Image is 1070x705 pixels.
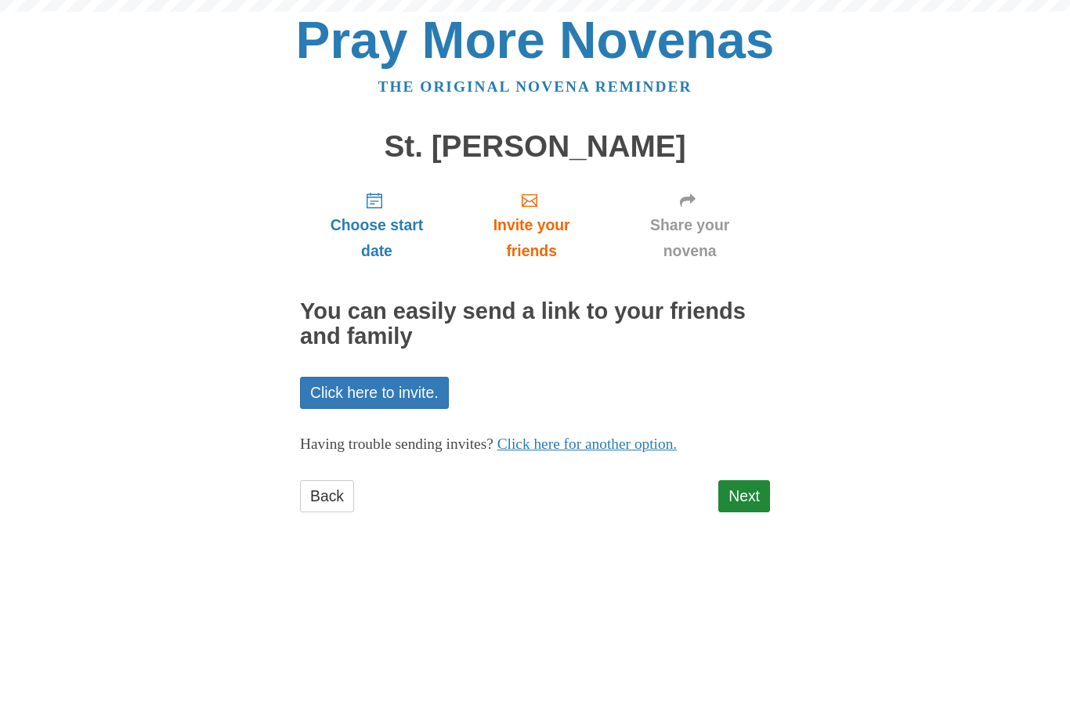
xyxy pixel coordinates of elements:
a: Invite your friends [454,179,609,272]
a: Choose start date [300,179,454,272]
a: Click here for another option. [497,436,678,452]
a: The original novena reminder [378,78,692,95]
a: Back [300,480,354,512]
a: Share your novena [609,179,770,272]
span: Having trouble sending invites? [300,436,493,452]
h1: St. [PERSON_NAME] [300,130,770,164]
span: Choose start date [316,212,438,264]
a: Next [718,480,770,512]
h2: You can easily send a link to your friends and family [300,299,770,349]
span: Invite your friends [469,212,594,264]
a: Click here to invite. [300,377,449,409]
a: Pray More Novenas [296,11,775,69]
span: Share your novena [625,212,754,264]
